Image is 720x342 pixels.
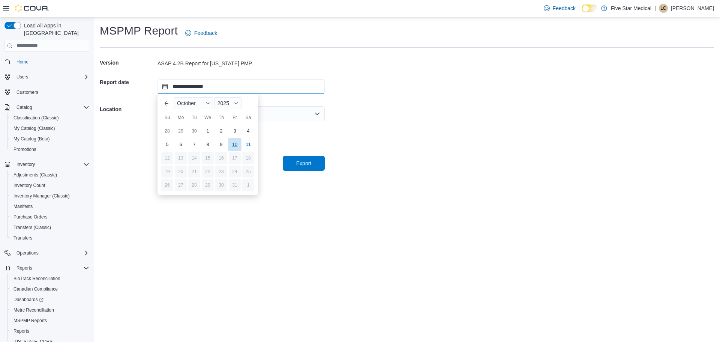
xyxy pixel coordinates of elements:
[13,224,51,231] span: Transfers (Classic)
[242,179,254,191] div: day-1
[157,60,325,67] div: ASAP 4.2B Report for [US_STATE] PMP
[16,89,38,95] span: Customers
[16,265,32,271] span: Reports
[16,161,35,167] span: Inventory
[7,273,92,284] button: BioTrack Reconciliation
[10,274,63,283] a: BioTrack Reconciliation
[7,144,92,155] button: Promotions
[202,125,214,137] div: day-1
[10,306,89,315] span: Metrc Reconciliation
[13,72,89,81] span: Users
[13,172,57,178] span: Adjustments (Classic)
[10,145,39,154] a: Promotions
[314,111,320,117] button: Open list of options
[13,286,58,292] span: Canadian Compliance
[13,203,33,209] span: Manifests
[1,263,92,273] button: Reports
[1,248,92,258] button: Operations
[161,179,173,191] div: day-26
[215,179,227,191] div: day-30
[10,316,89,325] span: MSPMP Reports
[182,26,220,41] a: Feedback
[13,160,38,169] button: Inventory
[174,97,213,109] div: Button. Open the month selector. October is currently selected.
[283,156,325,171] button: Export
[229,179,241,191] div: day-31
[215,111,227,124] div: Th
[10,306,57,315] a: Metrc Reconciliation
[671,4,714,13] p: [PERSON_NAME]
[1,159,92,170] button: Inventory
[541,1,579,16] a: Feedback
[13,249,42,258] button: Operations
[242,111,254,124] div: Sa
[161,125,173,137] div: day-28
[161,166,173,178] div: day-19
[215,139,227,151] div: day-9
[10,212,51,221] a: Purchase Orders
[10,234,89,243] span: Transfers
[16,74,28,80] span: Users
[7,294,92,305] a: Dashboards
[242,166,254,178] div: day-25
[13,115,59,121] span: Classification (Classic)
[1,87,92,98] button: Customers
[16,104,32,110] span: Catalog
[10,191,73,200] a: Inventory Manager (Classic)
[611,4,651,13] p: Five Star Medical
[202,166,214,178] div: day-22
[188,179,200,191] div: day-28
[660,4,666,13] span: LC
[13,57,31,66] a: Home
[175,152,187,164] div: day-13
[157,79,325,94] input: Press the down key to enter a popover containing a calendar. Press the escape key to close the po...
[100,102,156,117] h5: Location
[13,307,54,313] span: Metrc Reconciliation
[7,305,92,315] button: Metrc Reconciliation
[10,124,58,133] a: My Catalog (Classic)
[7,326,92,336] button: Reports
[10,295,89,304] span: Dashboards
[7,212,92,222] button: Purchase Orders
[13,264,89,273] span: Reports
[13,297,43,303] span: Dashboards
[15,5,49,12] img: Cova
[215,166,227,178] div: day-23
[13,264,35,273] button: Reports
[10,202,36,211] a: Manifests
[13,328,29,334] span: Reports
[175,139,187,151] div: day-6
[296,160,311,167] span: Export
[100,23,178,38] h1: MSPMP Report
[194,29,217,37] span: Feedback
[10,191,89,200] span: Inventory Manager (Classic)
[10,285,61,294] a: Canadian Compliance
[202,111,214,124] div: We
[175,111,187,124] div: Mo
[10,113,89,122] span: Classification (Classic)
[188,111,200,124] div: Tu
[10,113,62,122] a: Classification (Classic)
[10,327,32,336] a: Reports
[10,124,89,133] span: My Catalog (Classic)
[13,235,32,241] span: Transfers
[202,152,214,164] div: day-15
[214,97,241,109] div: Button. Open the year selector. 2025 is currently selected.
[1,56,92,67] button: Home
[215,152,227,164] div: day-16
[202,139,214,151] div: day-8
[1,72,92,82] button: Users
[582,12,582,13] span: Dark Mode
[10,181,89,190] span: Inventory Count
[10,181,48,190] a: Inventory Count
[10,234,35,243] a: Transfers
[10,223,89,232] span: Transfers (Classic)
[13,87,89,97] span: Customers
[13,193,70,199] span: Inventory Manager (Classic)
[161,139,173,151] div: day-5
[13,136,50,142] span: My Catalog (Beta)
[7,134,92,144] button: My Catalog (Beta)
[13,318,47,324] span: MSPMP Reports
[100,75,156,90] h5: Report date
[10,212,89,221] span: Purchase Orders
